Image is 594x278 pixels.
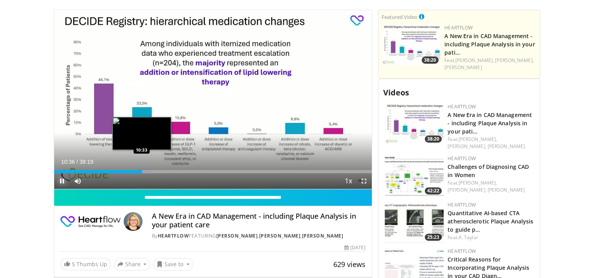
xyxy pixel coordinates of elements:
[152,232,366,240] div: By FEATURING , ,
[425,187,442,194] span: 42:22
[153,258,193,271] button: Save to
[124,212,143,231] img: Avatar
[385,201,444,243] a: 25:23
[344,244,366,251] div: [DATE]
[455,57,494,64] a: [PERSON_NAME],
[425,234,442,241] span: 25:23
[459,234,478,241] a: A. Taylor
[216,232,258,239] a: [PERSON_NAME]
[61,159,75,165] span: 10:36
[382,13,417,20] small: Featured Video
[259,232,301,239] a: [PERSON_NAME]
[444,57,537,71] div: Feat.
[448,209,533,233] a: Quantitative AI-based CTA atherosclerotic Plaque Analysis to guide p…
[302,232,344,239] a: [PERSON_NAME]
[459,179,497,186] a: [PERSON_NAME],
[60,258,111,270] a: 5 Thumbs Up
[448,155,476,162] a: Heartflow
[112,117,171,150] img: image.jpeg
[444,64,482,71] a: [PERSON_NAME]
[444,32,535,56] a: A New Era in CAD Management - including Plaque Analysis in your pati…
[448,136,534,150] div: Feat.
[333,260,366,269] span: 629 views
[385,103,444,144] img: 738d0e2d-290f-4d89-8861-908fb8b721dc.150x105_q85_crop-smart_upscale.jpg
[77,159,78,165] span: /
[152,212,366,229] h4: A New Era in CAD Management - including Plaque Analysis in your patient care
[72,260,75,268] span: 5
[158,232,189,239] a: Heartflow
[422,57,439,64] span: 38:20
[488,187,525,193] a: [PERSON_NAME]
[382,24,440,66] a: 38:20
[340,173,356,189] button: Playback Rate
[54,170,372,173] div: Progress Bar
[448,179,534,194] div: Feat.
[385,201,444,243] img: 248d14eb-d434-4f54-bc7d-2124e3d05da6.150x105_q85_crop-smart_upscale.jpg
[448,187,486,193] a: [PERSON_NAME],
[382,24,440,66] img: 738d0e2d-290f-4d89-8861-908fb8b721dc.150x105_q85_crop-smart_upscale.jpg
[385,155,444,196] img: 65719914-b9df-436f-8749-217792de2567.150x105_q85_crop-smart_upscale.jpg
[54,173,70,189] button: Pause
[54,10,372,190] video-js: Video Player
[383,87,409,98] span: Videos
[488,143,525,150] a: [PERSON_NAME]
[356,173,372,189] button: Fullscreen
[425,135,442,143] span: 38:20
[448,201,476,208] a: Heartflow
[114,258,150,271] button: Share
[79,159,93,165] span: 38:19
[444,24,473,31] a: Heartflow
[448,111,532,135] a: A New Era in CAD Management - including Plaque Analysis in your pati…
[448,103,476,110] a: Heartflow
[459,136,497,143] a: [PERSON_NAME],
[448,143,486,150] a: [PERSON_NAME],
[448,163,529,179] a: Challenges of Diagnosing CAD in Women
[70,173,86,189] button: Mute
[448,248,476,254] a: Heartflow
[495,57,534,64] a: [PERSON_NAME],
[385,155,444,196] a: 42:22
[448,234,534,241] div: Feat.
[60,212,121,231] img: Heartflow
[385,103,444,144] a: 38:20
